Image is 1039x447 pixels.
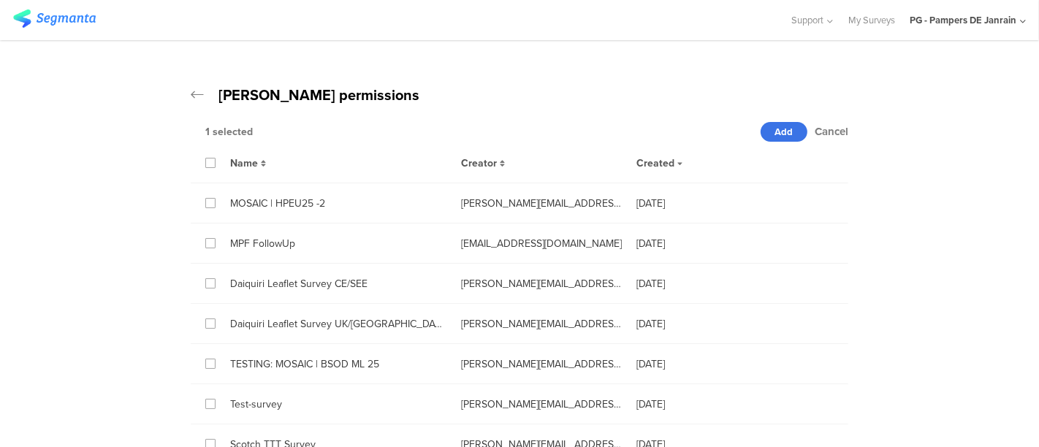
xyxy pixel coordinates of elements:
button: Created [636,154,682,171]
div: Daiquiri Leaflet Survey CE/SEE [216,276,446,291]
span: Created [636,156,674,171]
div: [PERSON_NAME][EMAIL_ADDRESS][DOMAIN_NAME] [446,196,622,211]
span: Support [792,13,824,27]
span: [PERSON_NAME] permissions [218,84,419,106]
span: Creator [461,156,497,171]
div: MOSAIC | HPEU25 -2 [216,196,446,211]
div: [DATE] [622,356,753,372]
div: [DATE] [622,196,753,211]
div: [PERSON_NAME][EMAIL_ADDRESS][DOMAIN_NAME] [446,276,622,291]
div: TESTING: MOSAIC | BSOD ML 25 [216,356,446,372]
div: MPF FollowUp [216,236,446,251]
button: Name [230,154,266,171]
img: segmanta logo [13,9,96,28]
div: [PERSON_NAME][EMAIL_ADDRESS][DOMAIN_NAME] [446,397,622,412]
div: 1 selected [205,124,761,140]
div: Test-survey [216,397,446,412]
span: Cancel [815,123,848,140]
div: [DATE] [622,276,753,291]
div: PG - Pampers DE Janrain [910,13,1016,27]
button: Creator [461,154,505,171]
div: [EMAIL_ADDRESS][DOMAIN_NAME] [446,236,622,251]
span: Name [230,156,258,171]
div: [DATE] [622,397,753,412]
div: [DATE] [622,316,753,332]
div: [PERSON_NAME][EMAIL_ADDRESS][DOMAIN_NAME] [446,356,622,372]
div: [DATE] [622,236,753,251]
div: [PERSON_NAME][EMAIL_ADDRESS][DOMAIN_NAME] [446,316,622,332]
span: Add [775,125,793,139]
div: Daiquiri Leaflet Survey UK/[GEOGRAPHIC_DATA] [216,316,446,332]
